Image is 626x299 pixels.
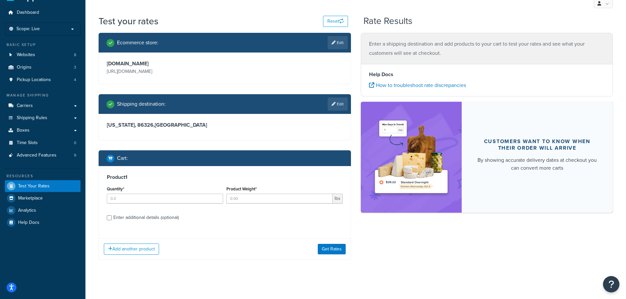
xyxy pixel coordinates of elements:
[117,155,128,161] h2: Cart :
[107,215,112,220] input: Enter additional details (optional)
[369,39,605,58] p: Enter a shipping destination and add products to your cart to test your rates and see what your c...
[328,97,348,111] a: Edit
[17,153,57,158] span: Advanced Features
[226,194,333,203] input: 0.00
[323,16,348,27] button: Reset
[107,122,343,128] h3: [US_STATE], 86326 , [GEOGRAPHIC_DATA]
[5,173,81,179] div: Resources
[18,220,39,225] span: Help Docs
[74,153,76,158] span: 9
[117,101,166,107] h2: Shipping destination :
[74,65,76,70] span: 3
[113,213,179,222] div: Enter additional details (optional)
[5,42,81,48] div: Basic Setup
[107,194,223,203] input: 0.0
[363,16,412,26] h2: Rate Results
[107,60,223,67] h3: [DOMAIN_NAME]
[5,112,81,124] a: Shipping Rules
[17,77,51,83] span: Pickup Locations
[5,217,81,228] a: Help Docs
[5,61,81,74] a: Origins3
[16,26,40,32] span: Scope: Live
[5,180,81,192] a: Test Your Rates
[17,103,33,109] span: Carriers
[17,65,32,70] span: Origins
[104,244,159,255] button: Add another product
[17,140,38,146] span: Time Slots
[74,52,76,58] span: 8
[107,186,124,191] label: Quantity*
[5,149,81,161] a: Advanced Features9
[5,74,81,86] a: Pickup Locations4
[5,49,81,61] a: Websites8
[17,115,47,121] span: Shipping Rules
[369,71,605,78] h4: Help Docs
[107,67,223,76] p: [URL][DOMAIN_NAME]
[5,149,81,161] li: Advanced Features
[18,183,50,189] span: Test Your Rates
[17,10,39,15] span: Dashboard
[5,49,81,61] li: Websites
[74,140,76,146] span: 0
[18,208,36,213] span: Analytics
[117,40,158,46] h2: Ecommerce store :
[18,196,43,201] span: Marketplace
[369,81,466,89] a: How to troubleshoot rate discrepancies
[5,124,81,137] a: Boxes
[328,36,348,49] a: Edit
[226,186,257,191] label: Product Weight*
[318,244,346,254] button: Get Rates
[5,137,81,149] a: Time Slots0
[477,156,597,172] div: By showing accurate delivery dates at checkout you can convert more carts
[5,204,81,216] a: Analytics
[5,137,81,149] li: Time Slots
[17,52,35,58] span: Websites
[603,276,619,292] button: Open Resource Center
[5,61,81,74] li: Origins
[333,194,343,203] span: lbs
[5,192,81,204] a: Marketplace
[74,77,76,83] span: 4
[477,138,597,151] div: Customers want to know when their order will arrive
[17,128,30,133] span: Boxes
[107,174,343,181] h3: Product 1
[99,15,158,28] h1: Test your rates
[5,7,81,19] a: Dashboard
[5,74,81,86] li: Pickup Locations
[5,100,81,112] a: Carriers
[5,93,81,98] div: Manage Shipping
[371,112,452,203] img: feature-image-ddt-36eae7f7280da8017bfb280eaccd9c446f90b1fe08728e4019434db127062ab4.png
